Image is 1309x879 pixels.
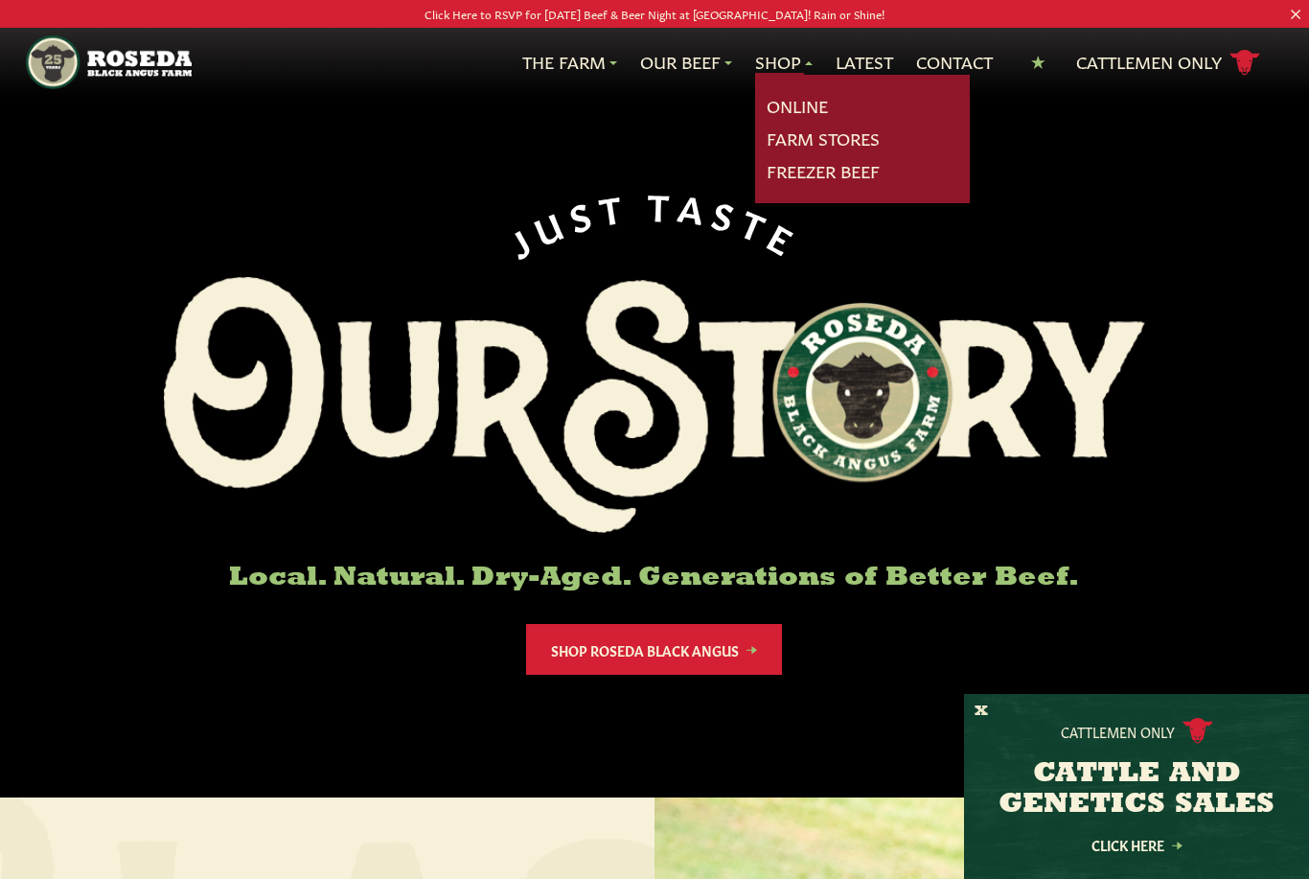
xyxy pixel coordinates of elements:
[26,35,192,89] img: https://roseda.com/wp-content/uploads/2021/05/roseda-25-header.png
[526,624,782,675] a: Shop Roseda Black Angus
[640,50,732,75] a: Our Beef
[26,28,1282,97] nav: Main Navigation
[564,191,603,236] span: S
[836,50,893,75] a: Latest
[1183,718,1213,744] img: cattle-icon.svg
[767,127,880,151] a: Farm Stores
[736,200,778,247] span: T
[499,184,809,262] div: JUST TASTE
[647,184,677,223] span: T
[916,50,993,75] a: Contact
[527,199,574,248] span: U
[975,702,988,722] button: X
[164,564,1145,593] h6: Local. Natural. Dry-Aged. Generations of Better Beef.
[709,191,747,236] span: S
[767,94,828,119] a: Online
[988,759,1285,821] h3: CATTLE AND GENETICS SALES
[1061,722,1175,741] p: Cattlemen Only
[1076,46,1260,80] a: Cattlemen Only
[501,216,541,262] span: J
[522,50,617,75] a: The Farm
[767,159,880,184] a: Freezer Beef
[164,277,1145,534] img: Roseda Black Aangus Farm
[764,214,808,262] span: E
[755,50,813,75] a: Shop
[677,185,715,228] span: A
[1050,839,1223,851] a: Click Here
[65,4,1243,24] p: Click Here to RSVP for [DATE] Beef & Beer Night at [GEOGRAPHIC_DATA]! Rain or Shine!
[596,185,632,227] span: T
